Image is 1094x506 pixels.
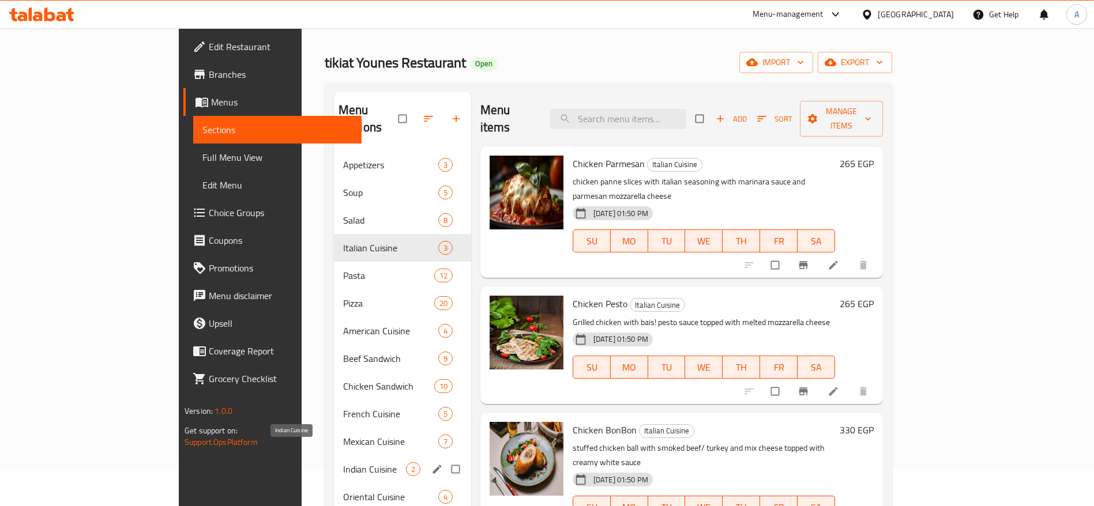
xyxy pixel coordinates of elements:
[689,108,713,130] span: Select section
[185,435,258,450] a: Support.OpsPlatform
[800,101,883,137] button: Manage items
[334,400,471,428] div: French Cuisine5
[435,381,452,392] span: 10
[439,353,452,364] span: 9
[723,356,760,379] button: TH
[343,462,406,476] span: Indian Cuisine
[209,344,352,358] span: Coverage Report
[798,229,835,252] button: SA
[765,359,793,376] span: FR
[343,158,438,172] span: Appetizers
[215,403,232,418] span: 1.0.0
[209,206,352,220] span: Choice Groups
[648,229,686,252] button: TU
[434,296,453,310] div: items
[439,160,452,171] span: 3
[343,186,438,199] span: Soup
[573,315,835,330] p: Grilled chicken with bais! pesto sauce topped with melted mozzarella cheese
[334,345,471,372] div: Beef Sandwich9
[334,151,471,179] div: Appetizers3
[438,490,453,504] div: items
[193,144,362,171] a: Full Menu View
[648,158,702,171] span: Italian Cuisine
[202,123,352,137] span: Sections
[334,455,471,483] div: Indian Cuisine2edit
[343,435,438,448] span: Mexican Cuisine
[739,52,813,73] button: import
[438,407,453,421] div: items
[209,316,352,330] span: Upsell
[573,421,637,439] span: Chicken BonBon
[185,423,238,438] span: Get support on:
[802,359,830,376] span: SA
[750,110,800,128] span: Sort items
[343,269,434,282] span: Pasta
[764,254,788,276] span: Select to update
[339,101,398,136] h2: Menu sections
[406,462,420,476] div: items
[480,101,536,136] h2: Menu items
[392,108,416,130] span: Select all sections
[764,380,788,402] span: Select to update
[438,352,453,365] div: items
[439,243,452,254] span: 3
[589,208,653,219] span: [DATE] 01:50 PM
[578,233,606,250] span: SU
[840,156,874,172] h6: 265 EGP
[716,112,747,126] span: Add
[439,409,452,420] span: 5
[647,158,702,172] div: Italian Cuisine
[760,356,798,379] button: FR
[611,356,648,379] button: MO
[851,379,878,404] button: delete
[615,359,644,376] span: MO
[334,262,471,289] div: Pasta12
[193,116,362,144] a: Sections
[183,254,362,282] a: Promotions
[757,112,792,126] span: Sort
[713,110,750,128] span: Add item
[630,299,685,312] span: Italian Cuisine
[343,352,438,365] span: Beef Sandwich
[471,57,497,71] div: Open
[727,233,755,250] span: TH
[334,428,471,455] div: Mexican Cuisine7
[209,289,352,303] span: Menu disclaimer
[490,422,563,496] img: Chicken BonBon
[438,324,453,338] div: items
[828,259,841,271] a: Edit menu item
[343,213,438,227] div: Salad
[573,356,611,379] button: SU
[438,435,453,448] div: items
[611,229,648,252] button: MO
[713,110,750,128] button: Add
[183,88,362,116] a: Menus
[471,59,497,69] span: Open
[343,324,438,338] span: American Cuisine
[183,199,362,226] a: Choice Groups
[851,252,878,278] button: delete
[630,298,685,312] div: Italian Cuisine
[690,359,718,376] span: WE
[439,436,452,447] span: 7
[209,67,352,81] span: Branches
[343,241,438,255] span: Italian Cuisine
[573,229,611,252] button: SU
[653,233,681,250] span: TU
[439,187,452,198] span: 5
[343,490,438,504] span: Oriental Cuisine
[416,106,443,131] span: Sort sections
[840,422,874,438] h6: 330 EGP
[202,178,352,192] span: Edit Menu
[438,158,453,172] div: items
[211,95,352,109] span: Menus
[840,296,874,312] h6: 265 EGP
[185,403,213,418] span: Version:
[802,233,830,250] span: SA
[343,296,434,310] span: Pizza
[438,186,453,199] div: items
[443,106,471,131] button: Add section
[209,372,352,386] span: Grocery Checklist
